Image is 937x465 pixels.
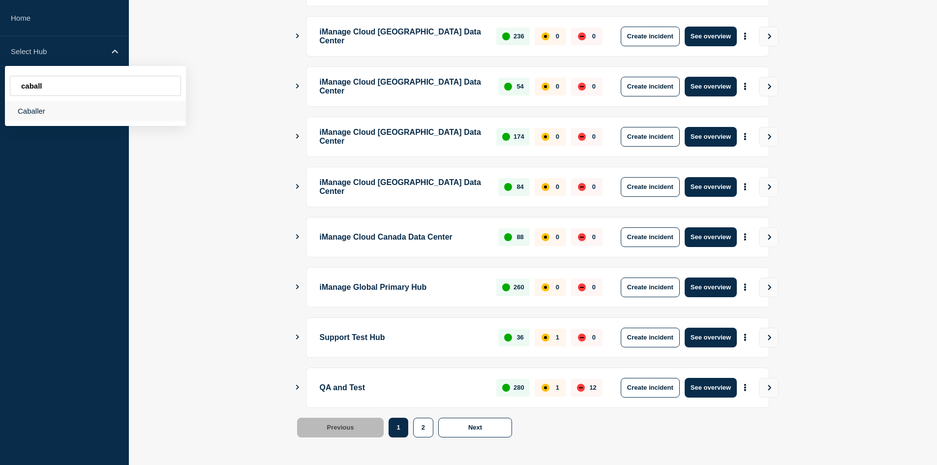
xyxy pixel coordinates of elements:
[592,334,596,341] p: 0
[504,233,512,241] div: up
[320,27,485,46] p: iManage Cloud [GEOGRAPHIC_DATA] Data Center
[542,384,549,392] div: affected
[621,177,680,197] button: Create incident
[320,227,487,247] p: iManage Cloud Canada Data Center
[759,77,779,96] button: View
[320,127,485,147] p: iManage Cloud [GEOGRAPHIC_DATA] Data Center
[556,334,559,341] p: 1
[578,183,586,191] div: down
[739,77,752,95] button: More actions
[295,384,300,391] button: Show Connected Hubs
[327,424,354,431] span: Previous
[320,328,487,347] p: Support Test Hub
[502,283,510,291] div: up
[556,283,559,291] p: 0
[739,228,752,246] button: More actions
[514,32,524,40] p: 236
[542,283,549,291] div: affected
[514,384,524,391] p: 280
[685,328,737,347] button: See overview
[542,334,549,341] div: affected
[592,32,596,40] p: 0
[621,278,680,297] button: Create incident
[759,378,779,398] button: View
[759,27,779,46] button: View
[516,334,523,341] p: 36
[739,328,752,346] button: More actions
[556,83,559,90] p: 0
[739,178,752,196] button: More actions
[578,233,586,241] div: down
[759,227,779,247] button: View
[739,27,752,45] button: More actions
[5,101,186,121] div: Caballer
[621,27,680,46] button: Create incident
[578,133,586,141] div: down
[621,378,680,398] button: Create incident
[577,384,585,392] div: down
[685,27,737,46] button: See overview
[556,384,559,391] p: 1
[295,334,300,341] button: Show Connected Hubs
[542,32,549,40] div: affected
[516,83,523,90] p: 54
[504,183,512,191] div: up
[502,133,510,141] div: up
[685,77,737,96] button: See overview
[514,283,524,291] p: 260
[621,328,680,347] button: Create incident
[542,83,549,91] div: affected
[542,133,549,141] div: affected
[516,183,523,190] p: 84
[621,127,680,147] button: Create incident
[320,378,485,398] p: QA and Test
[297,418,384,437] button: Previous
[578,32,586,40] div: down
[556,233,559,241] p: 0
[685,278,737,297] button: See overview
[295,83,300,90] button: Show Connected Hubs
[578,83,586,91] div: down
[516,233,523,241] p: 88
[578,334,586,341] div: down
[320,278,485,297] p: iManage Global Primary Hub
[685,177,737,197] button: See overview
[504,334,512,341] div: up
[295,133,300,140] button: Show Connected Hubs
[739,278,752,296] button: More actions
[685,378,737,398] button: See overview
[295,283,300,291] button: Show Connected Hubs
[592,183,596,190] p: 0
[621,77,680,96] button: Create incident
[592,83,596,90] p: 0
[389,418,408,437] button: 1
[592,233,596,241] p: 0
[556,32,559,40] p: 0
[759,328,779,347] button: View
[413,418,433,437] button: 2
[556,133,559,140] p: 0
[739,127,752,146] button: More actions
[514,133,524,140] p: 174
[759,278,779,297] button: View
[502,384,510,392] div: up
[295,32,300,40] button: Show Connected Hubs
[295,233,300,241] button: Show Connected Hubs
[578,283,586,291] div: down
[685,227,737,247] button: See overview
[468,424,482,431] span: Next
[320,177,487,197] p: iManage Cloud [GEOGRAPHIC_DATA] Data Center
[542,183,549,191] div: affected
[589,384,596,391] p: 12
[685,127,737,147] button: See overview
[320,77,487,96] p: iManage Cloud [GEOGRAPHIC_DATA] Data Center
[295,183,300,190] button: Show Connected Hubs
[502,32,510,40] div: up
[739,378,752,397] button: More actions
[759,177,779,197] button: View
[542,233,549,241] div: affected
[621,227,680,247] button: Create incident
[759,127,779,147] button: View
[11,47,105,56] p: Select Hub
[504,83,512,91] div: up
